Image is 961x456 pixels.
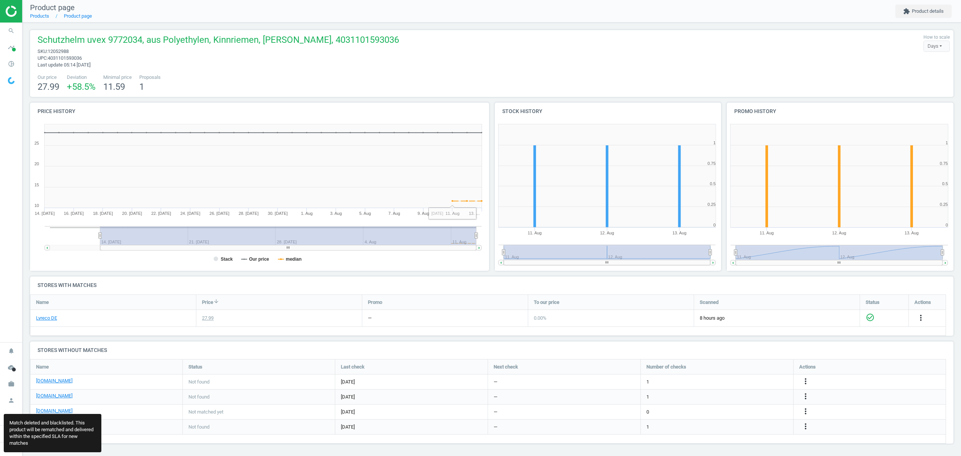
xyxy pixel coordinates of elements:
tspan: 11. Aug [527,231,541,235]
button: more_vert [801,407,810,417]
i: person [4,393,18,408]
h4: Stores with matches [30,276,953,294]
span: — [494,409,497,415]
tspan: 16. [DATE] [64,211,84,216]
i: timeline [4,40,18,54]
button: more_vert [916,313,925,323]
img: wGWNvw8QSZomAAAAABJRU5ErkJggg== [8,77,15,84]
span: Price [202,299,213,305]
span: 11.59 [103,82,125,92]
i: more_vert [801,407,810,416]
span: upc : [38,55,48,61]
span: Product page [30,3,75,12]
tspan: 30. [DATE] [268,211,288,216]
span: 1 [646,424,649,430]
i: more_vert [801,377,810,386]
span: To our price [534,299,559,305]
a: [DOMAIN_NAME] [36,408,72,414]
a: [DOMAIN_NAME] [36,377,72,384]
div: 27.99 [202,315,214,322]
text: 10 [35,203,39,208]
span: [DATE] [341,424,482,430]
span: — [494,424,497,430]
div: — [368,315,372,322]
span: Not found [188,379,209,385]
text: 0.25 [708,202,715,207]
span: Last check [341,364,365,370]
h4: Promo history [727,103,953,120]
text: 0 [946,223,948,227]
i: check_circle_outline [866,313,875,322]
tspan: 26. [DATE] [209,211,229,216]
text: 0.5 [710,181,715,186]
text: 0.5 [942,181,948,186]
a: Lyreco DE [36,315,57,322]
text: 25 [35,141,39,145]
span: Not found [188,394,209,400]
span: [DATE] [341,379,482,385]
div: Days [923,41,950,52]
a: [DOMAIN_NAME] [36,393,72,399]
tspan: Stack [221,257,233,262]
span: [DATE] [341,409,482,415]
span: Deviation [67,74,96,81]
i: more_vert [916,313,925,322]
text: 0.25 [940,202,948,207]
span: Status [866,299,880,305]
tspan: 1. Aug [301,211,313,216]
tspan: 13. Aug [905,231,919,235]
span: 1 [646,379,649,385]
button: extensionProduct details [895,5,952,18]
img: ajHJNr6hYgQAAAAASUVORK5CYII= [6,6,59,17]
span: [DATE] [341,394,482,400]
tspan: 11. Aug [446,211,459,216]
tspan: 9. Aug [417,211,429,216]
button: more_vert [801,422,810,432]
tspan: 22. [DATE] [151,211,171,216]
tspan: 3. Aug [330,211,342,216]
span: Minimal price [103,74,132,81]
h4: Stores without matches [30,341,953,359]
tspan: 13. … [469,211,480,216]
tspan: 14. [DATE] [35,211,55,216]
span: Last update 05:14 [DATE] [38,62,90,68]
text: 15 [35,183,39,187]
span: Not found [188,424,209,430]
span: sku : [38,48,48,54]
span: Name [36,364,49,370]
tspan: 5. Aug [359,211,371,216]
span: 0 [646,409,649,415]
span: Name [36,299,49,305]
span: +58.5 % [67,82,96,92]
span: Actions [914,299,931,305]
span: 0.00 % [534,315,547,321]
label: How to scale [923,34,950,41]
i: search [4,24,18,38]
tspan: 12. Aug [600,231,614,235]
iframe: Intercom live chat [930,430,948,448]
span: — [494,379,497,385]
span: Promo [368,299,382,305]
div: Match deleted and blacklisted. This product will be rematched and delivered within the specified ... [4,414,101,452]
span: 1 [139,82,144,92]
text: 20 [35,162,39,166]
span: 1 [646,394,649,400]
i: more_vert [801,392,810,401]
span: Schutzhelm uvex 9772034, aus Polyethylen, Kinnriemen, [PERSON_NAME], 4031101593036 [38,34,399,48]
span: 27.99 [38,82,59,92]
i: headset_mic [4,410,18,424]
tspan: median [286,257,301,262]
span: Number of checks [646,364,686,370]
span: Proposals [139,74,161,81]
text: 0 [713,223,715,227]
text: 0.75 [708,161,715,166]
h4: Price history [30,103,489,120]
span: 4031101593036 [48,55,82,61]
button: chevron_right [2,444,21,454]
h4: Stock history [495,103,722,120]
span: Actions [799,364,816,370]
tspan: 12. Aug [832,231,846,235]
text: 0.75 [940,161,948,166]
tspan: 24. [DATE] [181,211,200,216]
text: 1 [946,140,948,145]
